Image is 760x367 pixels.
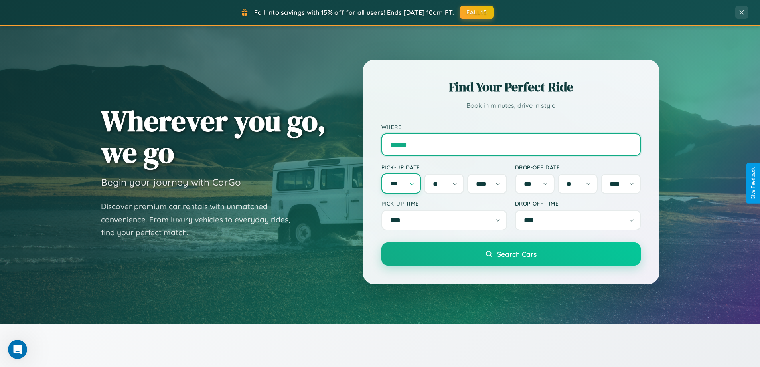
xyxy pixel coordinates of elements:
[381,164,507,171] label: Pick-up Date
[381,200,507,207] label: Pick-up Time
[750,167,756,200] div: Give Feedback
[254,8,454,16] span: Fall into savings with 15% off for all users! Ends [DATE] 10am PT.
[8,340,27,359] iframe: Intercom live chat
[515,164,641,171] label: Drop-off Date
[460,6,494,19] button: FALL15
[381,100,641,111] p: Book in minutes, drive in style
[101,200,300,239] p: Discover premium car rentals with unmatched convenience. From luxury vehicles to everyday rides, ...
[381,78,641,96] h2: Find Your Perfect Ride
[101,176,241,188] h3: Begin your journey with CarGo
[381,242,641,266] button: Search Cars
[101,105,326,168] h1: Wherever you go, we go
[497,250,537,258] span: Search Cars
[381,123,641,130] label: Where
[515,200,641,207] label: Drop-off Time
